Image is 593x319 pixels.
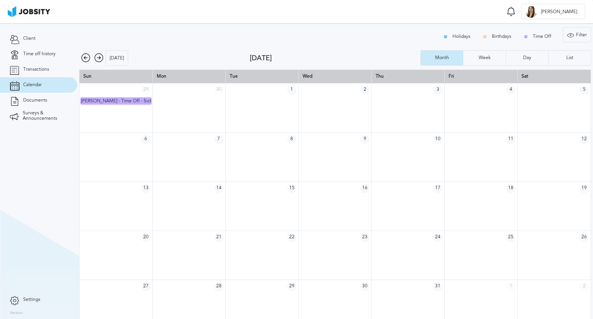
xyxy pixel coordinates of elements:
span: Time off history [23,51,56,57]
span: 19 [579,184,589,193]
span: 11 [506,135,515,144]
button: Filter [563,27,591,42]
span: 14 [214,184,224,193]
span: 28 [214,282,224,291]
div: L [525,6,537,18]
button: Day [506,50,548,66]
span: Tue [230,73,238,79]
button: Month [420,50,463,66]
div: [DATE] [250,54,420,62]
div: Day [519,55,535,61]
span: 1 [287,85,296,95]
span: Calendar [23,82,42,88]
span: 21 [214,233,224,242]
button: Week [463,50,505,66]
span: 26 [579,233,589,242]
div: Month [431,55,453,61]
span: 13 [141,184,151,193]
span: Sun [83,73,91,79]
span: Documents [23,98,47,103]
span: Surveys & Announcements [23,110,68,121]
button: L[PERSON_NAME] [521,4,585,19]
div: [DATE] [106,51,128,66]
span: Sat [522,73,528,79]
span: 16 [360,184,369,193]
img: ab4bad089aa723f57921c736e9817d99.png [8,6,50,17]
span: 6 [141,135,151,144]
span: 18 [506,184,515,193]
span: 27 [141,282,151,291]
span: Fri [449,73,454,79]
div: List [563,55,577,61]
span: 1 [506,282,515,291]
span: Thu [376,73,384,79]
span: 3 [433,85,442,95]
span: 5 [579,85,589,95]
span: 2 [579,282,589,291]
label: Version: [10,311,24,316]
button: [DATE] [105,50,128,66]
span: 25 [506,233,515,242]
span: [PERSON_NAME] - Time Off - Sick day [81,98,161,104]
span: Wed [303,73,312,79]
span: [PERSON_NAME] [537,9,581,15]
span: Settings [23,297,40,302]
span: 12 [579,135,589,144]
span: 15 [287,184,296,193]
span: 10 [433,135,442,144]
span: 7 [214,135,224,144]
span: 23 [360,233,369,242]
span: 30 [214,85,224,95]
span: Mon [157,73,166,79]
span: 24 [433,233,442,242]
button: List [548,50,591,66]
span: 29 [287,282,296,291]
div: Week [475,55,495,61]
span: 29 [141,85,151,95]
span: 30 [360,282,369,291]
div: Filter [563,27,591,43]
span: 8 [287,135,296,144]
span: Client [23,36,36,41]
span: Transactions [23,67,49,72]
span: 31 [433,282,442,291]
span: 2 [360,85,369,95]
span: 20 [141,233,151,242]
span: 9 [360,135,369,144]
span: 17 [433,184,442,193]
span: 4 [506,85,515,95]
span: 22 [287,233,296,242]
